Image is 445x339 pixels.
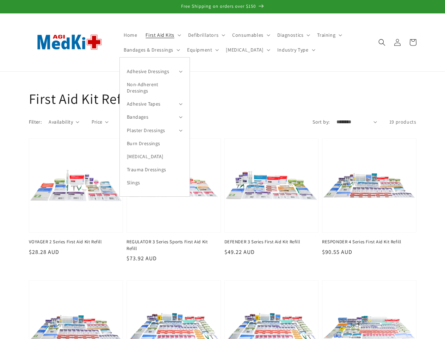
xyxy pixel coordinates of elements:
h1: First Aid Kit Refills [29,89,416,108]
summary: Plaster Dressings [120,124,190,137]
a: Trauma Dressings [120,163,190,176]
a: REGULATOR 3 Series Sports First Aid Kit Refill [126,239,217,251]
span: Home [124,32,137,38]
summary: Bandages & Dressings [119,42,183,57]
a: [MEDICAL_DATA] [120,150,190,163]
a: VOYAGER 2 Series First Aid Kit Refill [29,239,119,245]
summary: First Aid Kits [141,28,184,42]
summary: Adhesive Dressings [120,65,190,78]
span: Availability [49,118,73,126]
span: Defibrillators [188,32,218,38]
span: First Aid Kits [146,32,174,38]
summary: Availability [49,118,79,126]
summary: Defibrillators [184,28,228,42]
span: Price [92,118,103,126]
h2: Filter: [29,118,42,126]
p: Free Shipping on orders over $150 [7,4,438,10]
label: Sort by: [313,119,329,125]
summary: Adhesive Tapes [120,97,190,111]
a: Non-Adherent Dressings [120,78,190,97]
span: Consumables [232,32,264,38]
a: DEFENDER 3 Series First Aid Kit Refill [224,239,315,245]
span: Diagnostics [277,32,304,38]
summary: [MEDICAL_DATA] [222,42,273,57]
a: Home [119,28,141,42]
span: [MEDICAL_DATA] [226,47,263,53]
summary: Diagnostics [273,28,313,42]
summary: Price [92,118,109,126]
summary: Bandages [120,111,190,124]
a: Burn Dressings [120,137,190,150]
summary: Training [313,28,345,42]
span: Training [317,32,335,38]
span: Industry Type [277,47,309,53]
a: RESPONDER 4 Series First Aid Kit Refill [322,239,412,245]
summary: Equipment [183,42,222,57]
span: Equipment [187,47,212,53]
summary: Industry Type [273,42,318,57]
a: Slings [120,176,190,189]
span: 19 products [389,119,416,125]
span: Bandages & Dressings [124,47,173,53]
summary: Search [374,35,390,50]
summary: Consumables [228,28,273,42]
img: AGI MedKit [29,23,110,61]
